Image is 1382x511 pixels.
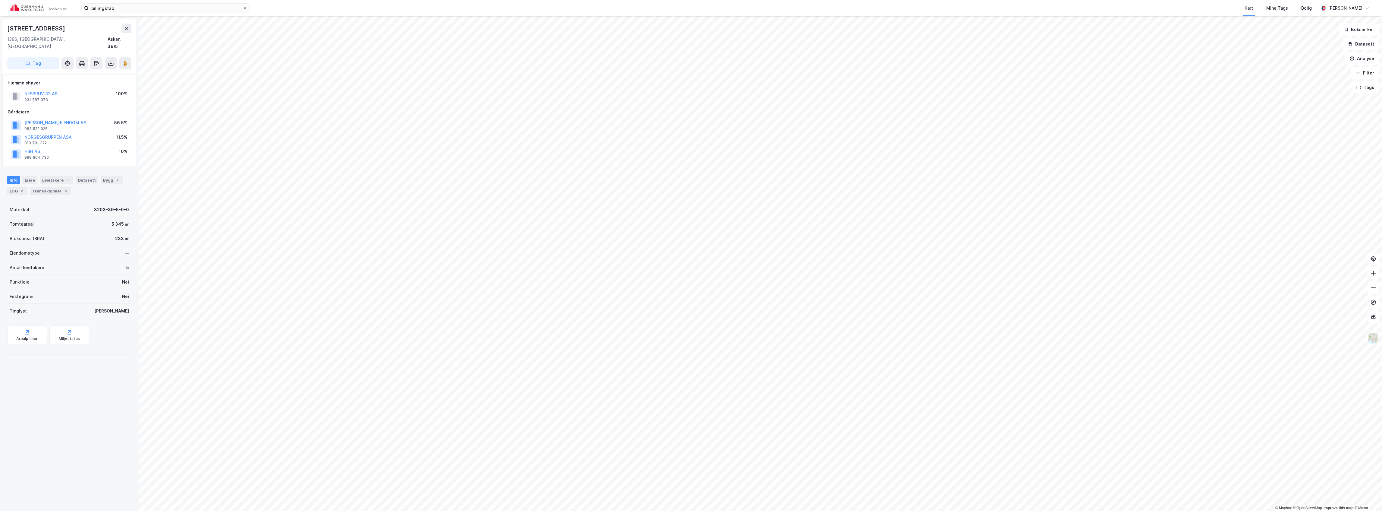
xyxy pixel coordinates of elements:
[1293,506,1322,510] a: OpenStreetMap
[116,134,127,141] div: 11.5%
[40,176,73,184] div: Leietakere
[122,278,129,286] div: Nei
[19,188,25,194] div: 2
[10,293,33,300] div: Festegrunn
[7,187,27,195] div: ESG
[89,4,243,13] input: Søk på adresse, matrikkel, gårdeiere, leietakere eller personer
[10,4,67,12] img: cushman-wakefield-realkapital-logo.202ea83816669bd177139c58696a8fa1.svg
[1324,506,1354,510] a: Improve this map
[7,36,108,50] div: 1396, [GEOGRAPHIC_DATA], [GEOGRAPHIC_DATA]
[1343,38,1380,50] button: Datasett
[16,336,38,341] div: Arealplaner
[63,188,69,194] div: 11
[7,24,66,33] div: [STREET_ADDRESS]
[65,177,71,183] div: 5
[1267,5,1288,12] div: Mine Tags
[10,221,34,228] div: Tomteareal
[122,293,129,300] div: Nei
[1245,5,1253,12] div: Kart
[1328,5,1363,12] div: [PERSON_NAME]
[116,90,127,97] div: 100%
[22,176,37,184] div: Eiere
[8,79,131,87] div: Hjemmelshaver
[24,126,48,131] div: 983 522 025
[1351,67,1380,79] button: Filter
[1275,506,1292,510] a: Mapbox
[115,235,129,242] div: 233 ㎡
[10,264,44,271] div: Antall leietakere
[119,148,127,155] div: 10%
[94,307,129,315] div: [PERSON_NAME]
[1339,24,1380,36] button: Bokmerker
[1368,333,1379,344] img: Z
[59,336,80,341] div: Miljøstatus
[24,141,47,145] div: 819 731 322
[8,108,131,116] div: Gårdeiere
[114,119,127,126] div: 56.5%
[126,264,129,271] div: 5
[10,206,29,213] div: Matrikkel
[24,155,49,160] div: 988 864 730
[125,249,129,257] div: —
[1345,52,1380,65] button: Analyse
[1352,482,1382,511] div: Kontrollprogram for chat
[101,176,123,184] div: Bygg
[24,97,48,102] div: 931 787 373
[76,176,98,184] div: Datasett
[1352,81,1380,94] button: Tags
[30,187,71,195] div: Transaksjoner
[108,36,131,50] div: Asker, 39/5
[1352,482,1382,511] iframe: Chat Widget
[10,249,40,257] div: Eiendomstype
[7,176,20,184] div: Info
[115,177,121,183] div: 2
[10,278,30,286] div: Punktleie
[94,206,129,213] div: 3203-39-5-0-0
[1302,5,1312,12] div: Bolig
[10,307,27,315] div: Tinglyst
[7,57,59,69] button: Tag
[112,221,129,228] div: 5 345 ㎡
[10,235,44,242] div: Bruksareal (BRA)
